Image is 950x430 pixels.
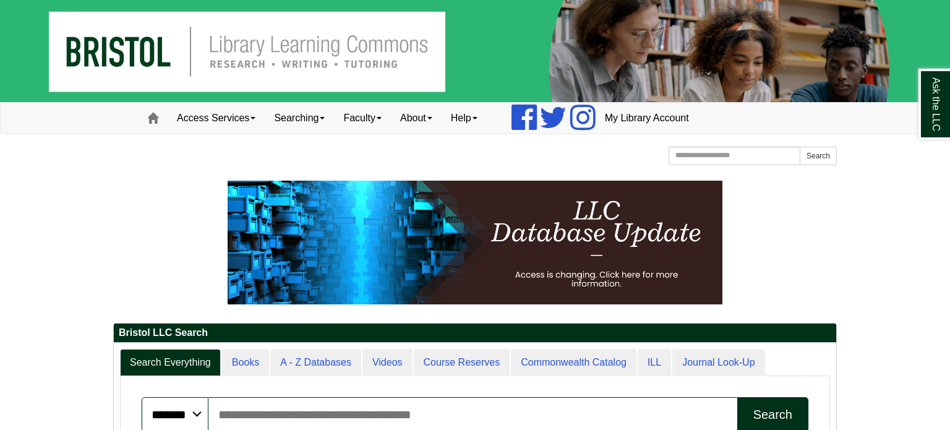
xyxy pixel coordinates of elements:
[265,103,334,134] a: Searching
[638,349,671,377] a: ILL
[228,181,722,304] img: HTML tutorial
[672,349,764,377] a: Journal Look-Up
[270,349,361,377] a: A - Z Databases
[391,103,442,134] a: About
[120,349,221,377] a: Search Everything
[596,103,698,134] a: My Library Account
[168,103,265,134] a: Access Services
[442,103,487,134] a: Help
[414,349,510,377] a: Course Reserves
[334,103,391,134] a: Faculty
[753,408,792,422] div: Search
[114,324,836,343] h2: Bristol LLC Search
[511,349,636,377] a: Commonwealth Catalog
[800,147,837,165] button: Search
[362,349,413,377] a: Videos
[222,349,269,377] a: Books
